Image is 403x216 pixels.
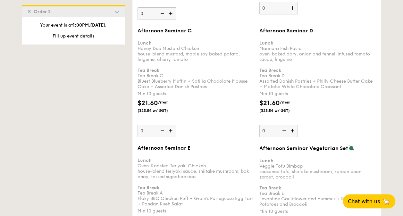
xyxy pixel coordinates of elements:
[259,35,376,89] div: Marinara Fish Pasta oven-baked dory, onion and fennel-infused tomato sauce, linguine Tea Break D ...
[73,22,89,28] strong: 1:00PM
[166,7,176,20] img: icon-add.58712e84.svg
[259,91,376,97] div: Min 10 guests
[138,40,152,46] b: Lunch
[138,145,190,151] span: Afternoon Seminar E
[138,185,159,190] b: Tea Break
[138,125,176,137] input: Afternoon Seminar CLunchHoney Duo Mustard Chickenhouse-blend mustard, maple soy baked potato, lin...
[348,198,380,204] span: Chat with us
[259,153,376,207] div: Veggie Tofu Bimbap seasoned tofu, shiitake mushroom, korean bean sprout, broccoli Tea Break E Lev...
[279,2,288,14] img: icon-reduce.1d2dbef1.svg
[259,145,348,151] span: Afternoon Seminar Vegetarian Set
[166,125,176,137] img: icon-add.58712e84.svg
[259,185,281,191] b: Tea Break
[114,9,120,15] img: icon-dropdown.fa26e9f9.svg
[138,158,152,163] b: Lunch
[138,91,254,97] div: Min 10 guests
[259,40,273,46] b: Lunch
[259,108,303,113] span: ($23.54 w/ GST)
[138,28,192,34] span: Afternoon Seminar C
[259,208,376,215] div: Min 10 guests
[53,33,94,39] span: Fill up event details
[259,28,313,34] span: Afternoon Seminar D
[343,194,395,208] button: Chat with us🦙
[138,99,158,107] span: $21.60
[138,7,176,20] input: $21.60/item($23.54 w/ GST)
[138,68,159,73] b: Tea Break
[158,100,169,104] span: /item
[259,99,280,107] span: $21.60
[138,108,181,113] span: ($23.54 w/ GST)
[348,145,354,151] img: icon-vegetarian.fe4039eb.svg
[90,22,105,28] strong: [DATE]
[138,35,254,89] div: Honey Duo Mustard Chicken house-blend mustard, maple soy baked potato, linguine, cherry tomato Te...
[27,9,31,14] span: ✕
[259,2,298,14] input: $21.60($23.54 w/ GST)
[279,125,288,137] img: icon-reduce.1d2dbef1.svg
[288,125,298,137] img: icon-add.58712e84.svg
[157,7,166,20] img: icon-reduce.1d2dbef1.svg
[259,158,273,163] b: Lunch
[138,152,254,207] div: Oven-Roasted Teriyaki Chicken house-blend teriyaki sauce, shiitake mushroom, bok choy, tossed sig...
[259,68,281,73] b: Tea Break
[259,125,298,137] input: Afternoon Seminar DLunchMarinara Fish Pastaoven-baked dory, onion and fennel-infused tomato sauce...
[157,125,166,137] img: icon-reduce.1d2dbef1.svg
[138,208,254,214] div: Min 10 guests
[27,22,120,29] p: Your event is at , .
[382,198,390,205] span: 🦙
[288,2,298,14] img: icon-add.58712e84.svg
[280,100,290,104] span: /item
[31,9,53,14] span: Order 2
